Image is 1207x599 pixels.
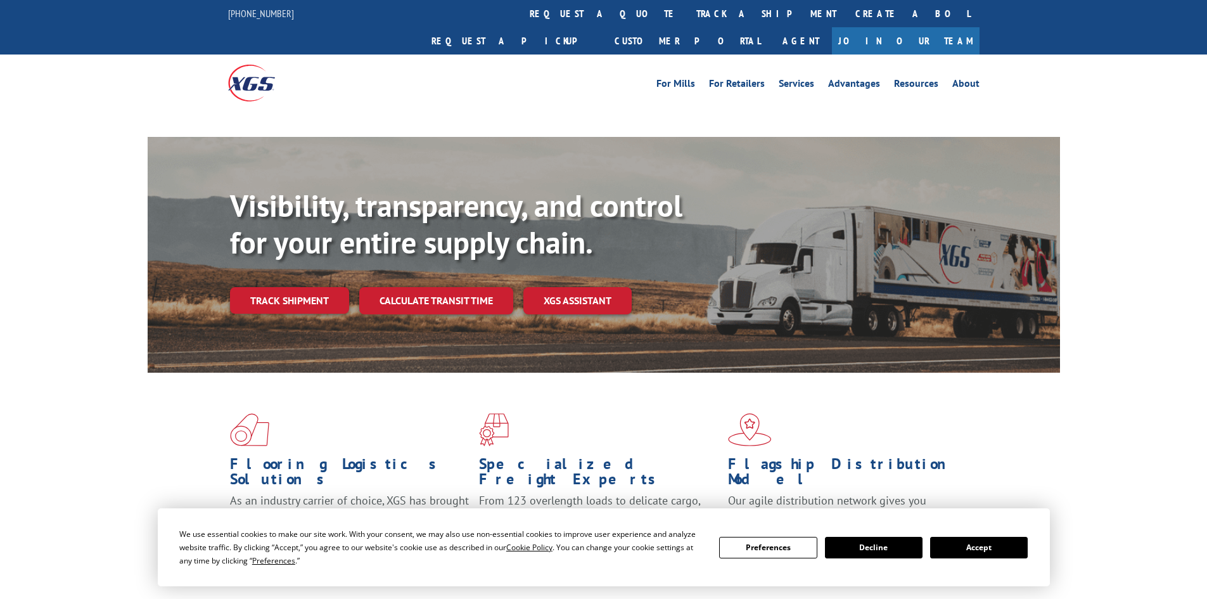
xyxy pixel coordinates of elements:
b: Visibility, transparency, and control for your entire supply chain. [230,186,682,262]
a: Calculate transit time [359,287,513,314]
a: Track shipment [230,287,349,314]
button: Preferences [719,537,817,558]
button: Accept [930,537,1028,558]
a: About [952,79,980,93]
span: Our agile distribution network gives you nationwide inventory management on demand. [728,493,961,523]
span: As an industry carrier of choice, XGS has brought innovation and dedication to flooring logistics... [230,493,469,538]
a: For Mills [656,79,695,93]
img: xgs-icon-total-supply-chain-intelligence-red [230,413,269,446]
a: Join Our Team [832,27,980,55]
a: [PHONE_NUMBER] [228,7,294,20]
div: Cookie Consent Prompt [158,508,1050,586]
img: xgs-icon-flagship-distribution-model-red [728,413,772,446]
span: Preferences [252,555,295,566]
a: For Retailers [709,79,765,93]
a: Services [779,79,814,93]
img: xgs-icon-focused-on-flooring-red [479,413,509,446]
h1: Flooring Logistics Solutions [230,456,469,493]
h1: Specialized Freight Experts [479,456,718,493]
span: Cookie Policy [506,542,552,553]
a: Advantages [828,79,880,93]
button: Decline [825,537,923,558]
a: Resources [894,79,938,93]
div: We use essential cookies to make our site work. With your consent, we may also use non-essential ... [179,527,704,567]
p: From 123 overlength loads to delicate cargo, our experienced staff knows the best way to move you... [479,493,718,550]
a: Agent [770,27,832,55]
a: Request a pickup [422,27,605,55]
a: XGS ASSISTANT [523,287,632,314]
a: Customer Portal [605,27,770,55]
h1: Flagship Distribution Model [728,456,968,493]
